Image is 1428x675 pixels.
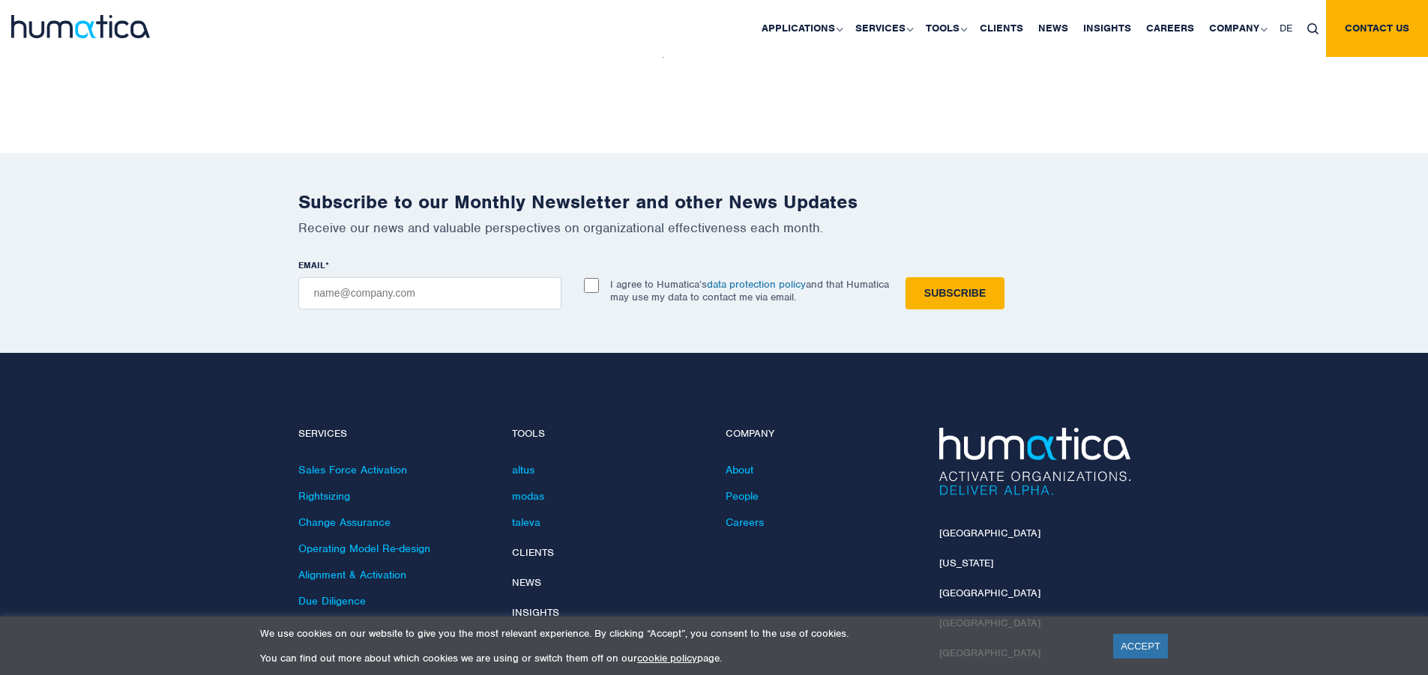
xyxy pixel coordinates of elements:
a: People [726,489,759,503]
input: Subscribe [906,277,1004,309]
span: DE [1280,22,1292,34]
a: Rightsizing [298,489,350,503]
p: We use cookies on our website to give you the most relevant experience. By clicking “Accept”, you... [260,627,1094,640]
a: [US_STATE] [939,557,993,569]
a: Operating Model Re-design [298,542,430,555]
h4: Company [726,428,917,441]
h4: Services [298,428,489,441]
p: I agree to Humatica’s and that Humatica may use my data to contact me via email. [610,278,889,303]
a: Alignment & Activation [298,568,406,581]
p: You can find out more about which cookies we are using or switch them off on our page. [260,652,1094,665]
a: [GEOGRAPHIC_DATA] [939,587,1040,599]
h4: Tools [512,428,703,441]
a: Sales Force Activation [298,463,407,476]
a: News [512,576,541,589]
span: EMAIL [298,259,325,271]
a: About [726,463,753,476]
h2: Subscribe to our Monthly Newsletter and other News Updates [298,190,1130,214]
a: ACCEPT [1113,634,1168,659]
img: logo [11,15,150,38]
a: Due Diligence [298,594,366,608]
a: Insights [512,606,559,619]
a: cookie policy [637,652,697,665]
a: Clients [512,546,554,559]
p: Receive our news and valuable perspectives on organizational effectiveness each month. [298,220,1130,236]
a: Change Assurance [298,515,391,529]
a: [GEOGRAPHIC_DATA] [939,527,1040,539]
a: Careers [726,515,764,529]
img: Humatica [939,428,1130,495]
input: I agree to Humatica’sdata protection policyand that Humatica may use my data to contact me via em... [584,278,599,293]
a: altus [512,463,534,476]
img: search_icon [1307,23,1319,34]
input: name@company.com [298,277,561,309]
a: data protection policy [707,278,806,291]
a: modas [512,489,544,503]
a: taleva [512,515,540,529]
